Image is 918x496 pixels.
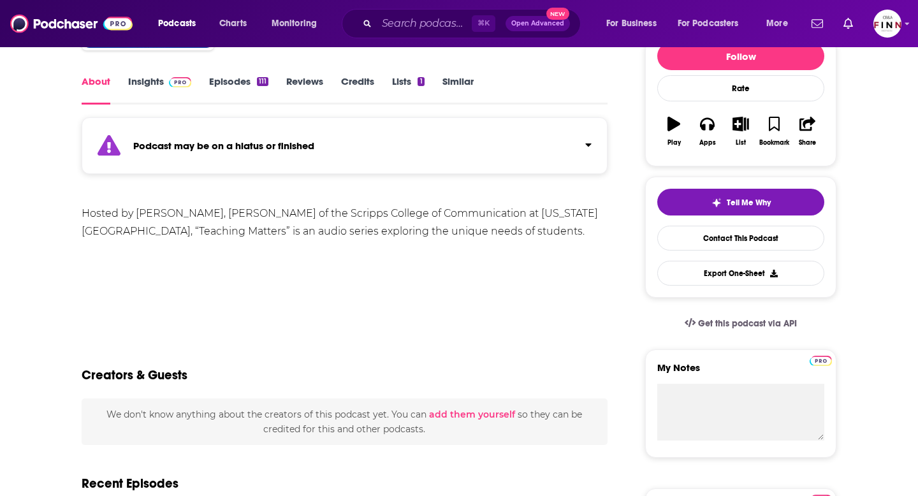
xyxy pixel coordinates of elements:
[472,15,495,32] span: ⌘ K
[724,108,757,154] button: List
[657,226,824,251] a: Contact This Podcast
[392,75,424,105] a: Lists1
[354,9,593,38] div: Search podcasts, credits, & more...
[511,20,564,27] span: Open Advanced
[657,42,824,70] button: Follow
[606,15,657,33] span: For Business
[699,139,716,147] div: Apps
[669,13,757,34] button: open menu
[82,367,187,383] h2: Creators & Guests
[82,125,608,174] section: Click to expand status details
[810,356,832,366] img: Podchaser Pro
[82,476,178,492] h2: Recent Episodes
[257,77,268,86] div: 111
[806,13,828,34] a: Show notifications dropdown
[736,139,746,147] div: List
[10,11,133,36] img: Podchaser - Follow, Share and Rate Podcasts
[873,10,901,38] button: Show profile menu
[106,409,582,434] span: We don't know anything about the creators of this podcast yet . You can so they can be credited f...
[82,75,110,105] a: About
[766,15,788,33] span: More
[341,75,374,105] a: Credits
[711,198,722,208] img: tell me why sparkle
[128,75,191,105] a: InsightsPodchaser Pro
[873,10,901,38] img: User Profile
[657,75,824,101] div: Rate
[757,108,790,154] button: Bookmark
[219,15,247,33] span: Charts
[286,75,323,105] a: Reviews
[211,13,254,34] a: Charts
[690,108,724,154] button: Apps
[838,13,858,34] a: Show notifications dropdown
[272,15,317,33] span: Monitoring
[810,354,832,366] a: Pro website
[667,139,681,147] div: Play
[759,139,789,147] div: Bookmark
[698,318,797,329] span: Get this podcast via API
[657,108,690,154] button: Play
[82,205,608,240] div: Hosted by [PERSON_NAME], [PERSON_NAME] of the Scripps College of Communication at [US_STATE][GEOG...
[678,15,739,33] span: For Podcasters
[757,13,804,34] button: open menu
[873,10,901,38] span: Logged in as FINNMadison
[442,75,474,105] a: Similar
[597,13,673,34] button: open menu
[657,261,824,286] button: Export One-Sheet
[429,409,515,419] button: add them yourself
[133,140,314,152] strong: Podcast may be on a hiatus or finished
[149,13,212,34] button: open menu
[169,77,191,87] img: Podchaser Pro
[158,15,196,33] span: Podcasts
[791,108,824,154] button: Share
[546,8,569,20] span: New
[657,189,824,215] button: tell me why sparkleTell Me Why
[727,198,771,208] span: Tell Me Why
[377,13,472,34] input: Search podcasts, credits, & more...
[418,77,424,86] div: 1
[263,13,333,34] button: open menu
[657,361,824,384] label: My Notes
[209,75,268,105] a: Episodes111
[506,16,570,31] button: Open AdvancedNew
[799,139,816,147] div: Share
[674,308,807,339] a: Get this podcast via API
